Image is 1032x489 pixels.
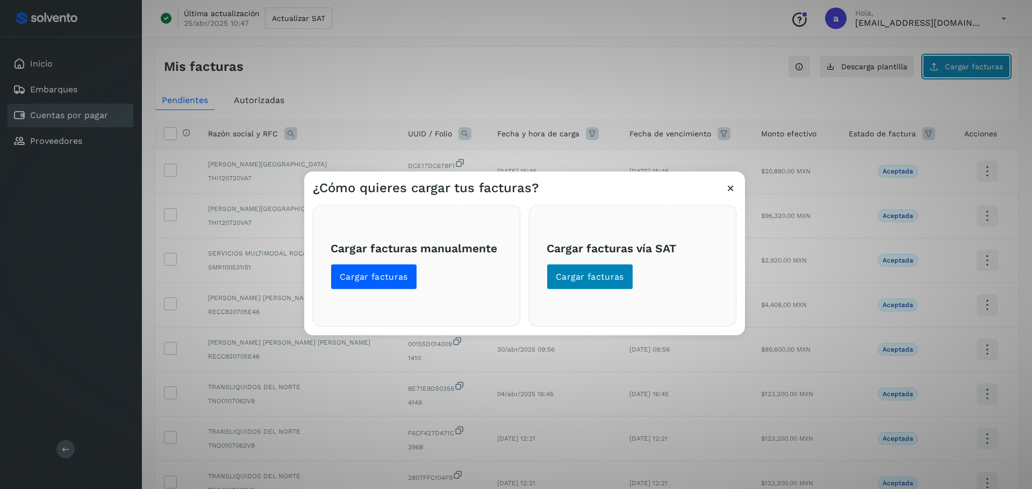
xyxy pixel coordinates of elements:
h3: Cargar facturas manualmente [331,242,503,255]
button: Cargar facturas [331,264,417,289]
span: Cargar facturas [340,271,408,282]
h3: ¿Cómo quieres cargar tus facturas? [313,180,539,195]
span: Cargar facturas [556,271,624,282]
button: Cargar facturas [547,264,633,289]
h3: Cargar facturas vía SAT [547,242,719,255]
